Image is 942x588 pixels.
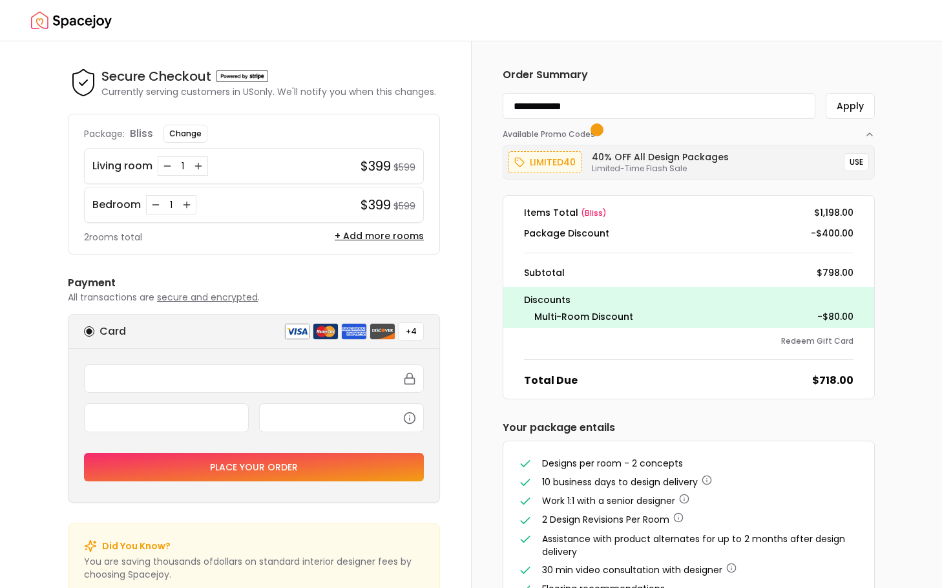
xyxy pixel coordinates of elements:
button: Available Promo Codes [503,119,875,140]
small: $599 [393,200,415,213]
span: 2 Design Revisions Per Room [542,513,669,526]
iframe: Cuadro de entrada seguro del número de tarjeta [92,373,415,384]
div: Available Promo Codes [503,140,875,180]
img: Powered by stripe [216,70,268,82]
button: Increase quantity for Living room [192,160,205,173]
p: Limited-Time Flash Sale [592,163,729,174]
span: secure and encrypted [157,291,258,304]
h6: Your package entails [503,420,875,436]
h4: $399 [361,157,391,175]
button: Apply [826,93,875,119]
a: Spacejoy [31,8,112,34]
button: Redeem Gift Card [781,336,853,346]
img: visa [284,323,310,340]
dd: $718.00 [812,373,853,388]
img: american express [341,323,367,340]
h6: 40% OFF All Design Packages [592,151,729,163]
span: ( bliss ) [581,207,607,218]
button: +4 [398,322,424,341]
dd: $798.00 [817,266,853,279]
p: bliss [130,126,153,142]
dt: Total Due [524,373,578,388]
dd: $1,198.00 [814,206,853,219]
span: 30 min video consultation with designer [542,563,722,576]
p: Living room [92,158,152,174]
button: + Add more rooms [335,229,424,242]
p: limited40 [530,154,576,170]
span: Available Promo Codes [503,129,599,140]
p: All transactions are . [68,291,440,304]
button: Change [163,125,207,143]
span: 10 business days to design delivery [542,476,698,488]
img: mastercard [313,323,339,340]
span: Work 1:1 with a senior designer [542,494,675,507]
dt: Subtotal [524,266,565,279]
img: discover [370,323,395,340]
dt: Package Discount [524,227,609,240]
p: 2 rooms total [84,231,142,244]
p: You are saving thousands of dollar s on standard interior designer fees by choosing Spacejoy. [84,555,424,581]
dd: -$400.00 [811,227,853,240]
p: Currently serving customers in US only. We'll notify you when this changes. [101,85,436,98]
button: Decrease quantity for Bedroom [149,198,162,211]
iframe: Cuadro de entrada seguro de la fecha de vencimiento [92,412,240,423]
div: 1 [165,198,178,211]
h6: Payment [68,275,440,291]
dd: -$80.00 [817,310,853,323]
h4: $399 [361,196,391,214]
button: Increase quantity for Bedroom [180,198,193,211]
p: Package: [84,127,125,140]
dt: Items Total [524,206,607,219]
button: Decrease quantity for Living room [161,160,174,173]
button: USE [844,153,869,171]
iframe: Cuadro de entrada seguro del CVC [267,412,415,423]
span: Designs per room - 2 concepts [542,457,683,470]
small: $599 [393,161,415,174]
p: Did You Know? [102,540,171,552]
img: Spacejoy Logo [31,8,112,34]
p: Discounts [524,292,853,308]
dt: Multi-Room Discount [534,310,633,323]
div: 1 [176,160,189,173]
h4: Secure Checkout [101,67,211,85]
button: Place your order [84,453,424,481]
span: Assistance with product alternates for up to 2 months after design delivery [542,532,845,558]
h6: Card [99,324,126,339]
p: Bedroom [92,197,141,213]
h6: Order Summary [503,67,875,83]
